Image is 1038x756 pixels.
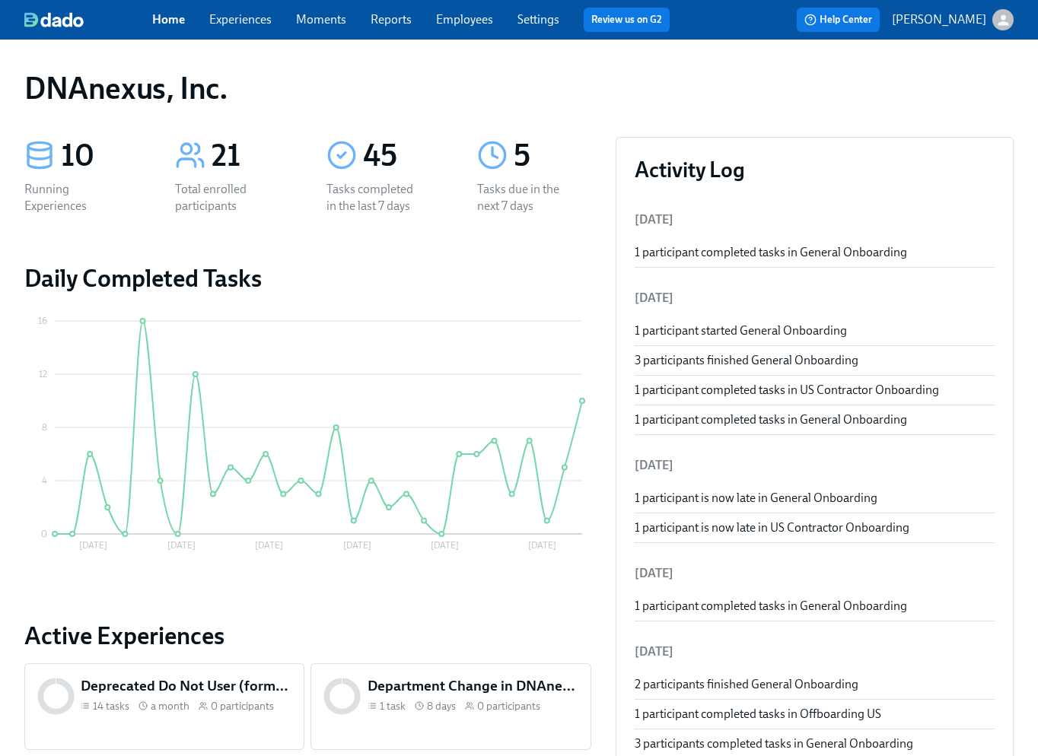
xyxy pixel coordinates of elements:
[209,12,272,27] a: Experiences
[24,663,304,750] a: Deprecated Do Not User (formerly US DNAnexus Contractor On-boarding)14 tasks a month0 participants
[436,12,493,27] a: Employees
[167,540,196,551] tspan: [DATE]
[42,475,47,486] tspan: 4
[212,137,289,175] div: 21
[310,663,591,750] a: Department Change in DNAnexus Organization1 task 8 days0 participants
[151,699,189,713] span: a month
[804,12,872,27] span: Help Center
[79,540,107,551] tspan: [DATE]
[326,181,424,214] div: Tasks completed in the last 7 days
[61,137,139,175] div: 10
[514,137,591,175] div: 5
[38,316,47,326] tspan: 16
[477,181,575,214] div: Tasks due in the next 7 days
[211,699,274,713] span: 0 participants
[255,540,283,551] tspan: [DATE]
[635,322,995,339] div: 1 participant started General Onboarding
[477,699,540,713] span: 0 participants
[584,8,670,32] button: Review us on G2
[635,280,995,316] li: [DATE]
[152,12,185,27] a: Home
[635,706,995,723] div: 1 participant completed tasks in Offboarding US
[635,447,995,484] li: [DATE]
[635,519,995,536] div: 1 participant is now late in US Contractor Onboarding
[427,699,456,713] span: 8 days
[81,676,291,696] h5: Deprecated Do Not User (formerly US DNAnexus Contractor On-boarding)
[42,422,47,433] tspan: 8
[431,540,459,551] tspan: [DATE]
[24,12,152,27] a: dado
[41,529,47,539] tspan: 0
[797,8,880,32] button: Help Center
[296,12,346,27] a: Moments
[635,555,995,592] li: [DATE]
[93,699,129,713] span: 14 tasks
[24,12,84,27] img: dado
[635,411,995,428] div: 1 participant completed tasks in General Onboarding
[24,181,122,214] div: Running Experiences
[368,676,578,696] h5: Department Change in DNAnexus Organization
[24,621,591,651] a: Active Experiences
[635,156,995,183] h3: Activity Log
[39,369,47,380] tspan: 12
[635,352,995,369] div: 3 participants finished General Onboarding
[343,540,371,551] tspan: [DATE]
[371,12,412,27] a: Reports
[635,212,673,227] span: [DATE]
[175,181,272,214] div: Total enrolled participants
[635,490,995,507] div: 1 participant is now late in General Onboarding
[635,382,995,399] div: 1 participant completed tasks in US Contractor Onboarding
[528,540,556,551] tspan: [DATE]
[635,676,995,693] div: 2 participants finished General Onboarding
[635,598,995,615] div: 1 participant completed tasks in General Onboarding
[591,12,662,27] a: Review us on G2
[24,263,591,294] h2: Daily Completed Tasks
[24,70,228,106] h1: DNAnexus, Inc.
[635,244,995,261] div: 1 participant completed tasks in General Onboarding
[635,634,995,670] li: [DATE]
[517,12,559,27] a: Settings
[892,9,1014,30] button: [PERSON_NAME]
[363,137,441,175] div: 45
[380,699,406,713] span: 1 task
[635,735,995,752] div: 3 participants completed tasks in General Onboarding
[892,11,986,28] p: [PERSON_NAME]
